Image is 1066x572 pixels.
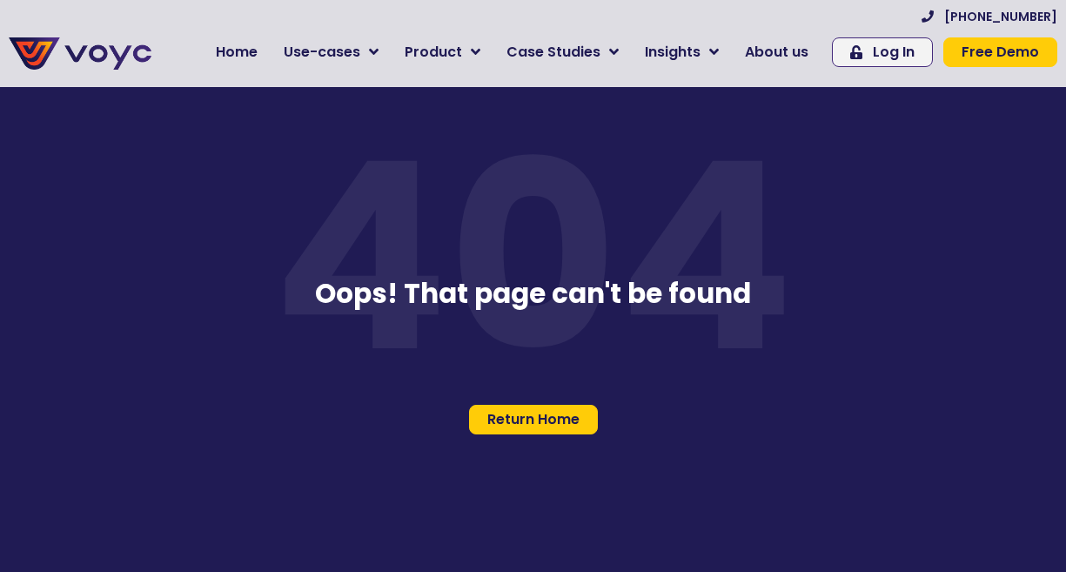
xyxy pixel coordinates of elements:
span: Return Home [487,413,580,427]
a: Home [203,35,271,70]
a: Insights [632,35,732,70]
a: Use-cases [271,35,392,70]
span: Use-cases [284,42,360,63]
a: Product [392,35,493,70]
a: Case Studies [493,35,632,70]
a: About us [732,35,821,70]
img: voyc-full-logo [9,37,151,70]
span: Log In [873,45,915,59]
span: Free Demo [962,45,1039,59]
span: Product [405,42,462,63]
span: About us [745,42,808,63]
p: 404 [238,127,829,387]
h3: Oops! That page can't be found [238,278,829,310]
a: [PHONE_NUMBER] [922,10,1057,23]
span: Case Studies [506,42,600,63]
span: Home [216,42,258,63]
a: Free Demo [943,37,1057,67]
span: [PHONE_NUMBER] [944,10,1057,23]
span: Insights [645,42,701,63]
a: Return Home [469,405,598,434]
a: Log In [832,37,933,67]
